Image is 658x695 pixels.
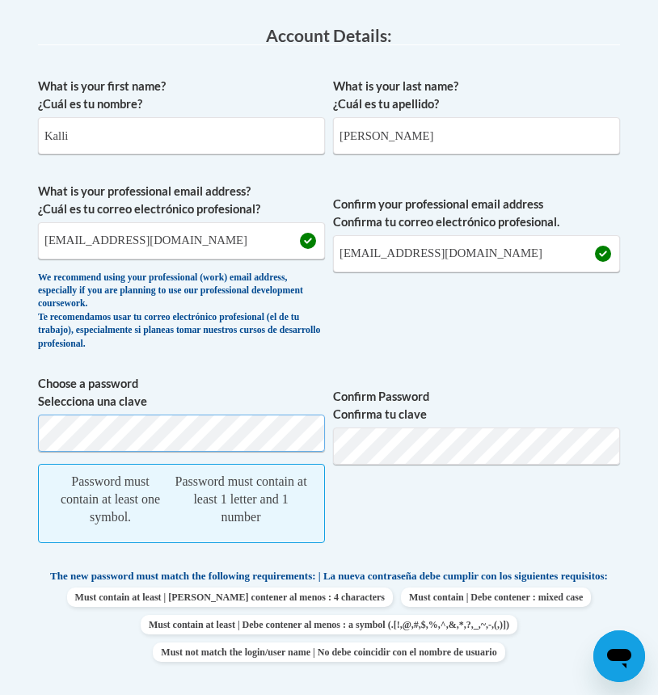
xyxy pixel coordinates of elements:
input: Metadata input [38,117,325,154]
label: Confirm Password Confirma tu clave [333,388,620,423]
span: Must contain at least | Debe contener al menos : a symbol (.[!,@,#,$,%,^,&,*,?,_,~,-,(,)]) [141,615,517,634]
span: The new password must match the following requirements: | La nueva contraseña debe cumplir con lo... [50,569,608,583]
input: Metadata input [38,222,325,259]
label: Confirm your professional email address Confirma tu correo electrónico profesional. [333,196,620,231]
label: What is your last name? ¿Cuál es tu apellido? [333,78,620,113]
div: Password must contain at least one symbol. [55,473,166,526]
span: Account Details: [266,25,392,45]
span: Must contain | Debe contener : mixed case [401,588,591,607]
div: We recommend using your professional (work) email address, especially if you are planning to use ... [38,272,325,352]
span: Must not match the login/user name | No debe coincidir con el nombre de usuario [153,642,504,662]
div: Password must contain at least 1 letter and 1 number [174,473,308,526]
span: Must contain at least | [PERSON_NAME] contener al menos : 4 characters [67,588,393,607]
label: What is your professional email address? ¿Cuál es tu correo electrónico profesional? [38,183,325,218]
label: Choose a password Selecciona una clave [38,375,325,411]
input: Required [333,235,620,272]
iframe: Button to launch messaging window [593,630,645,682]
input: Metadata input [333,117,620,154]
label: What is your first name? ¿Cuál es tu nombre? [38,78,325,113]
